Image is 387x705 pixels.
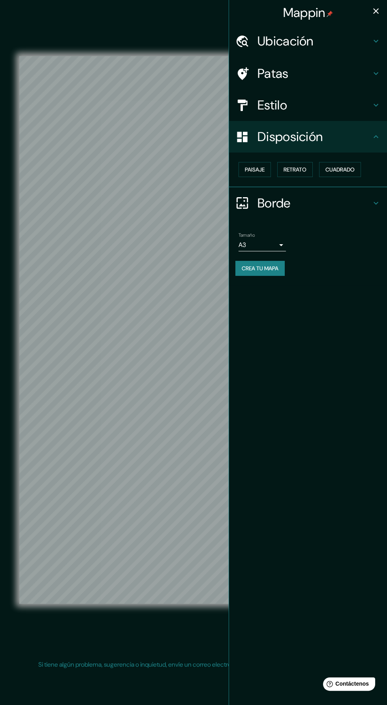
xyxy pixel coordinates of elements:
button: Crea tu mapa [235,261,285,276]
iframe: Lanzador de widgets de ayuda [317,674,378,696]
img: pin-icon.png [327,11,333,17]
font: Paisaje [245,166,265,173]
font: Estilo [257,97,287,113]
font: Mappin [283,4,325,21]
font: A3 [239,241,246,249]
div: Ubicación [229,25,387,57]
font: Patas [257,65,289,82]
font: Crea tu mapa [242,265,278,272]
font: Si tiene algún problema, sugerencia o inquietud, envíe un correo electrónico a [38,660,248,669]
div: Patas [229,58,387,89]
div: Disposición [229,121,387,153]
div: Estilo [229,89,387,121]
font: Retrato [284,166,306,173]
div: Borde [229,187,387,219]
font: Borde [257,195,291,211]
font: Ubicación [257,33,314,49]
canvas: Mapa [19,56,368,604]
button: Paisaje [239,162,271,177]
font: Tamaño [239,232,255,238]
font: Disposición [257,128,323,145]
font: Cuadrado [325,166,355,173]
button: Cuadrado [319,162,361,177]
button: Retrato [277,162,313,177]
div: A3 [239,239,286,251]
